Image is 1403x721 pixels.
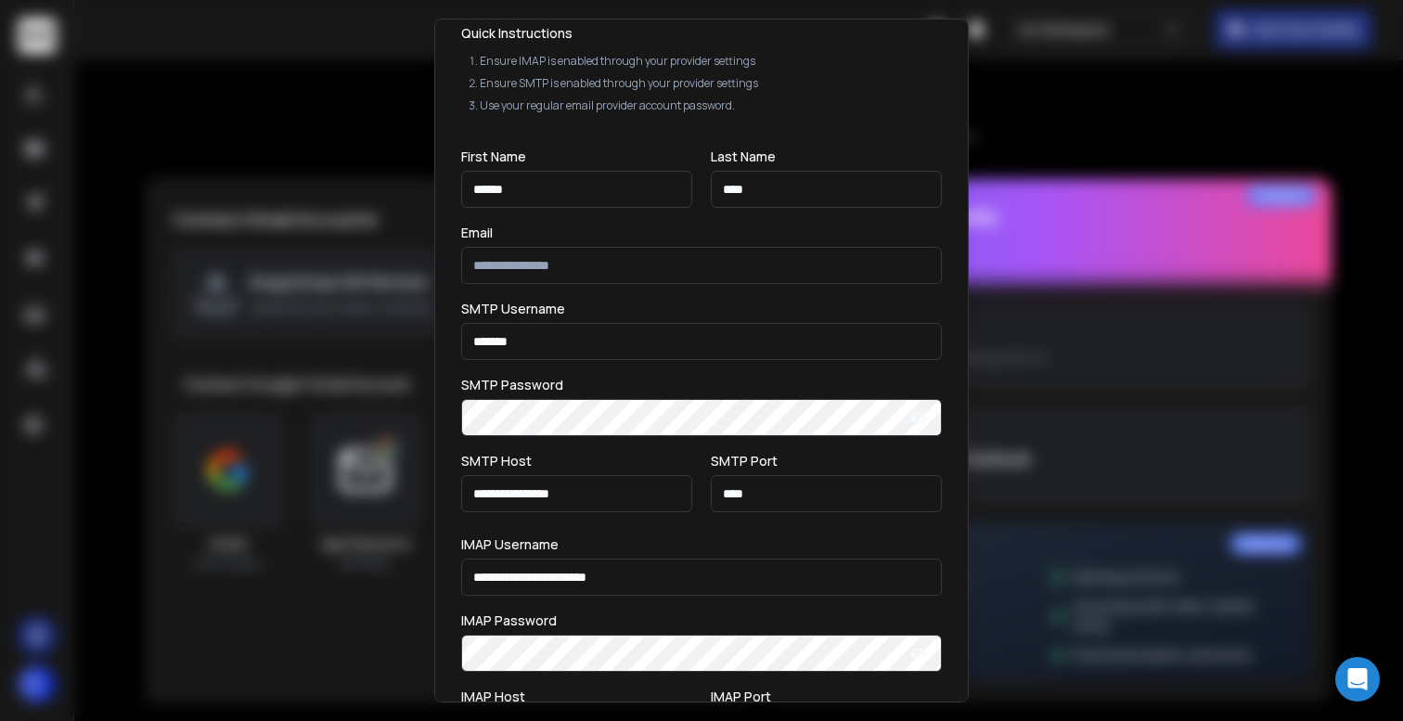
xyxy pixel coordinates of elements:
[461,226,493,239] label: Email
[461,690,525,703] label: IMAP Host
[711,455,778,468] label: SMTP Port
[1335,657,1380,702] div: Open Intercom Messenger
[480,98,942,113] li: Use your regular email provider account password.
[461,150,526,163] label: First Name
[461,303,565,315] label: SMTP Username
[461,614,557,627] label: IMAP Password
[461,379,563,392] label: SMTP Password
[461,455,532,468] label: SMTP Host
[711,690,771,703] label: IMAP Port
[480,54,942,69] li: Ensure IMAP is enabled through your provider settings
[711,150,776,163] label: Last Name
[480,76,942,91] li: Ensure SMTP is enabled through your provider settings
[461,24,942,43] h2: Quick Instructions
[461,538,559,551] label: IMAP Username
